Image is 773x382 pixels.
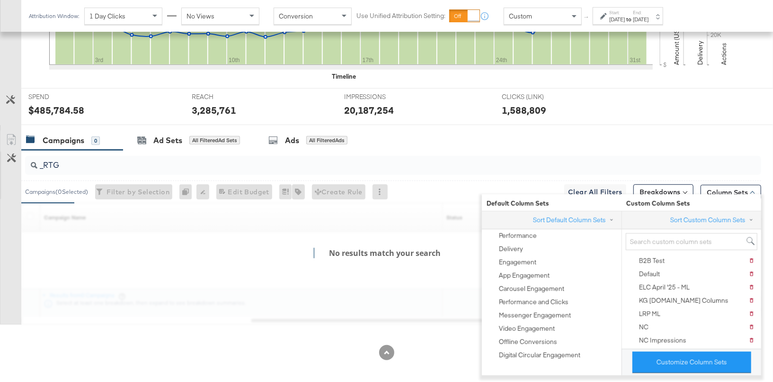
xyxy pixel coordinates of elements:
span: Custom Column Sets [622,199,690,208]
div: Offline Conversions [499,337,557,346]
button: Sort Custom Column Sets [670,215,757,225]
strong: to [625,16,633,23]
button: Breakdowns [633,184,693,200]
label: End: [633,9,649,16]
div: Default [639,270,660,279]
span: Custom [509,12,532,20]
label: Use Unified Attribution Setting: [356,11,445,20]
span: SPEND [28,92,99,101]
div: Ads [285,135,299,146]
span: Default Column Sets [482,199,622,208]
div: Timeline [332,72,356,81]
div: All Filtered Ads [306,136,347,145]
input: Search custom column sets [626,233,757,251]
span: Conversion [279,12,313,20]
div: Ad Sets [153,135,182,146]
div: [DATE] [609,16,625,23]
div: Video Engagement [499,324,555,333]
input: Search Campaigns by Name, ID or Objective [37,152,695,171]
button: Clear All Filters [564,184,626,200]
div: ELC April '25 - ML [639,283,690,292]
div: Delivery [499,245,523,254]
span: Clear All Filters [568,186,622,198]
text: Amount (USD) [672,23,681,65]
div: [DATE] [633,16,649,23]
div: Attribution Window: [28,13,80,19]
span: IMPRESSIONS [344,92,415,101]
div: B2B Test [639,256,665,265]
div: 20,187,254 [344,103,394,117]
h4: No results match your search [313,248,448,258]
button: Column Sets [701,185,761,200]
div: 0 [179,184,196,200]
div: App Engagement [499,271,550,280]
text: Actions [720,43,728,65]
span: CLICKS (LINK) [502,92,573,101]
div: Campaigns [43,135,84,146]
div: 3,285,761 [192,103,236,117]
div: NC [639,323,649,332]
div: Performance [499,231,537,240]
div: $485,784.58 [28,103,84,117]
button: Customize Column Sets [632,352,751,373]
div: LRP ML [639,309,660,318]
div: Performance and Clicks [499,298,569,307]
span: 1 Day Clicks [89,12,125,20]
div: KG [DOMAIN_NAME] Columns [639,296,729,305]
span: No Views [187,12,214,20]
div: Carousel Engagement [499,284,564,293]
div: Messenger Engagement [499,311,571,320]
span: ↑ [583,16,592,19]
button: Sort Default Column Sets [533,215,618,225]
div: 0 [91,136,100,145]
label: Start: [609,9,625,16]
div: All Filtered Ad Sets [189,136,240,145]
div: Engagement [499,258,536,267]
div: Digital Circular Engagement [499,351,580,360]
div: Campaigns ( 0 Selected) [25,188,88,196]
div: 1,588,809 [502,103,546,117]
div: NC Impressions [639,336,686,345]
span: REACH [192,92,263,101]
text: Delivery [696,41,704,65]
